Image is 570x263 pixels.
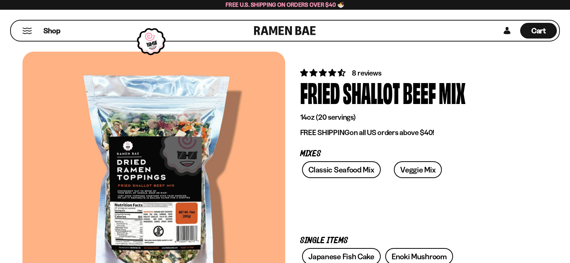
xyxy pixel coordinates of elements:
[300,113,533,122] p: 14oz (20 servings)
[300,128,350,137] strong: FREE SHIPPING
[226,1,344,8] span: Free U.S. Shipping on Orders over $40 🍜
[300,150,533,158] p: Mixes
[403,78,436,106] div: Beef
[43,26,60,36] span: Shop
[343,78,400,106] div: Shallot
[43,23,60,39] a: Shop
[394,161,442,178] a: Veggie Mix
[300,78,340,106] div: Fried
[439,78,465,106] div: Mix
[300,237,533,244] p: Single Items
[520,21,557,41] a: Cart
[302,161,380,178] a: Classic Seafood Mix
[531,26,546,35] span: Cart
[22,28,32,34] button: Mobile Menu Trigger
[300,68,347,77] span: 4.62 stars
[300,128,533,137] p: on all US orders above $40!
[352,68,381,77] span: 8 reviews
